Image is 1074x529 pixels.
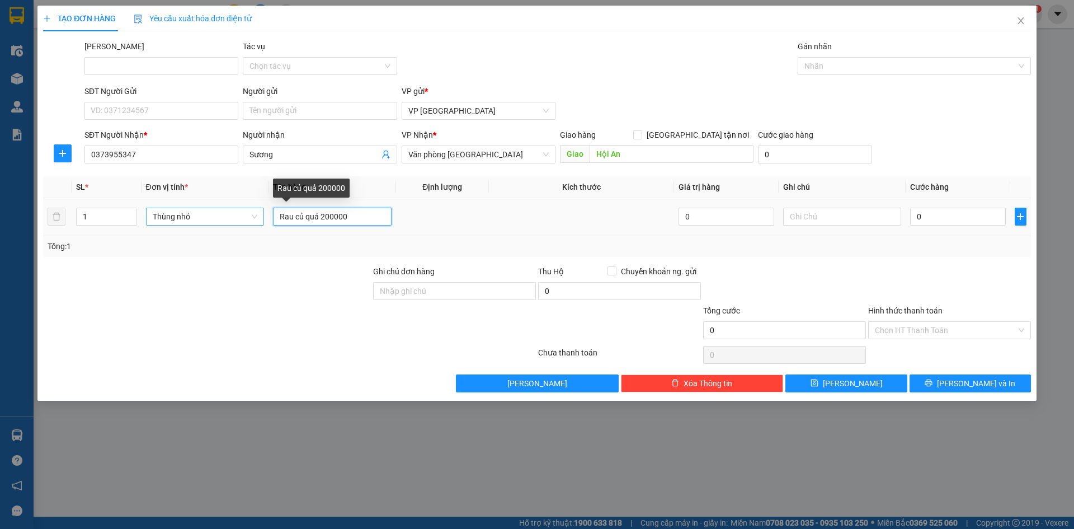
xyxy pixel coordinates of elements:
button: Close [1005,6,1037,37]
span: SL [76,182,85,191]
label: Cước giao hàng [758,130,813,139]
input: VD: Bàn, Ghế [273,208,392,226]
div: SĐT Người Gửi [84,85,238,97]
button: delete [48,208,65,226]
input: Cước giao hàng [758,146,872,163]
button: plus [1015,208,1026,226]
span: TẠO ĐƠN HÀNG [43,14,116,23]
span: Thùng nhỏ [153,208,258,225]
span: Tổng cước [703,306,740,315]
label: Gán nhãn [798,42,832,51]
span: plus [43,15,51,22]
span: Định lượng [422,182,462,191]
span: [GEOGRAPHIC_DATA] tận nơi [642,129,753,141]
span: plus [1015,212,1026,221]
th: Ghi chú [779,176,906,198]
span: plus [54,149,71,158]
input: Ghi Chú [783,208,902,226]
label: Hình thức thanh toán [868,306,943,315]
span: Kích thước [562,182,601,191]
span: Giá trị hàng [679,182,720,191]
span: [PERSON_NAME] [507,377,567,390]
button: [PERSON_NAME] [456,374,619,392]
span: Yêu cầu xuất hóa đơn điện tử [134,14,252,23]
div: Rau củ quả 200000 [273,179,350,198]
div: Tổng: 1 [48,240,414,252]
span: Giao [560,145,590,163]
div: Chưa thanh toán [537,347,702,366]
span: VP Đà Lạt [408,102,549,119]
span: Đơn vị tính [146,182,188,191]
div: SĐT Người Nhận [84,129,238,141]
span: [PERSON_NAME] và In [937,377,1015,390]
input: 0 [679,208,774,226]
img: icon [134,15,143,24]
input: Mã ĐH [84,57,238,75]
div: VP gửi [402,85,555,97]
span: close [1016,16,1025,25]
span: delete [671,379,679,388]
div: Người gửi [243,85,397,97]
input: Ghi chú đơn hàng [373,282,536,300]
span: [PERSON_NAME] [823,377,883,390]
input: Dọc đường [590,145,753,163]
span: printer [925,379,932,388]
label: Ghi chú đơn hàng [373,267,435,276]
label: Tác vụ [243,42,265,51]
span: Xóa Thông tin [684,377,732,390]
button: printer[PERSON_NAME] và In [910,374,1031,392]
span: Thu Hộ [538,267,564,276]
button: plus [54,144,72,162]
span: user-add [381,150,390,159]
label: Mã ĐH [84,42,144,51]
span: Giao hàng [560,130,596,139]
button: save[PERSON_NAME] [785,374,907,392]
span: VP Nhận [402,130,433,139]
div: Người nhận [243,129,397,141]
button: deleteXóa Thông tin [621,374,784,392]
span: Cước hàng [910,182,949,191]
span: Chuyển khoản ng. gửi [616,265,701,278]
span: save [811,379,818,388]
span: Văn phòng Đà Nẵng [408,146,549,163]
